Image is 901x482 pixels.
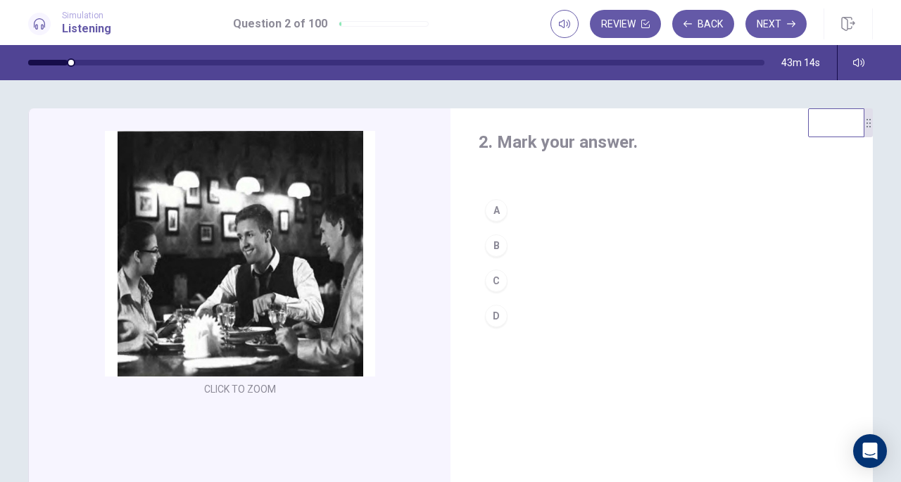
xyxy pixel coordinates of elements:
[672,10,734,38] button: Back
[745,10,807,38] button: Next
[479,228,845,263] button: B
[590,10,661,38] button: Review
[485,305,508,327] div: D
[479,131,845,153] h4: 2. Mark your answer.
[485,199,508,222] div: A
[62,20,111,37] h1: Listening
[479,193,845,228] button: A
[781,57,820,68] span: 43m 14s
[479,298,845,334] button: D
[62,11,111,20] span: Simulation
[479,263,845,298] button: C
[485,269,508,292] div: C
[485,234,508,257] div: B
[853,434,887,468] div: Open Intercom Messenger
[233,15,327,32] h1: Question 2 of 100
